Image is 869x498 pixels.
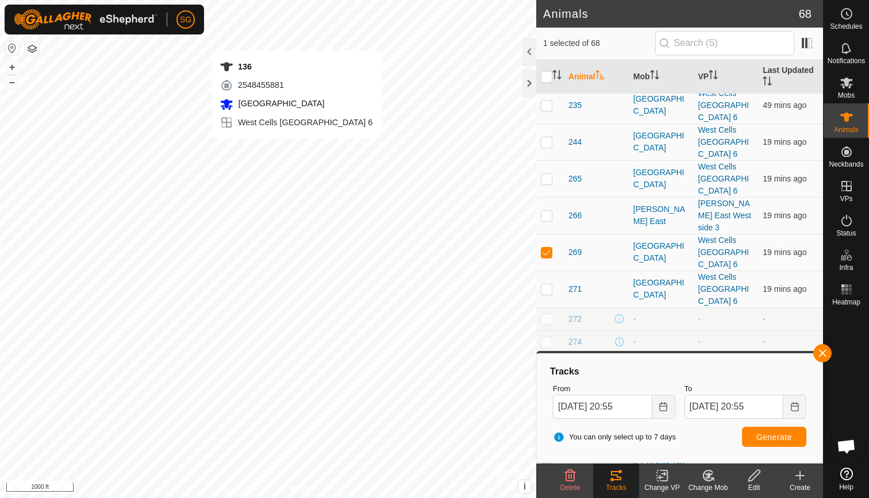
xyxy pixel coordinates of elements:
[639,482,685,493] div: Change VP
[763,101,806,110] span: 4 Oct 2025, 8:05 pm
[548,365,811,379] div: Tracks
[838,92,855,99] span: Mobs
[633,336,689,348] div: -
[834,126,859,133] span: Animals
[14,9,157,30] img: Gallagher Logo
[839,264,853,271] span: Infra
[763,284,806,294] span: 4 Oct 2025, 8:35 pm
[655,31,794,55] input: Search (S)
[698,88,749,122] a: West Cells [GEOGRAPHIC_DATA] 6
[652,395,675,419] button: Choose Date
[543,37,655,49] span: 1 selected of 68
[568,283,582,295] span: 271
[829,161,863,168] span: Neckbands
[593,482,639,493] div: Tracks
[518,480,531,493] button: i
[763,78,772,87] p-sorticon: Activate to sort
[5,41,19,55] button: Reset Map
[568,173,582,185] span: 265
[633,277,689,301] div: [GEOGRAPHIC_DATA]
[633,203,689,227] div: [PERSON_NAME] East
[568,210,582,222] span: 266
[698,314,701,323] app-display-virtual-paddock-transition: -
[543,7,799,21] h2: Animals
[828,57,865,64] span: Notifications
[763,248,806,257] span: 4 Oct 2025, 8:36 pm
[685,383,806,395] label: To
[731,482,777,493] div: Edit
[279,483,313,493] a: Contact Us
[840,195,852,202] span: VPs
[564,60,629,94] th: Animal
[763,211,806,220] span: 4 Oct 2025, 8:36 pm
[698,337,701,346] app-display-virtual-paddock-transition: -
[799,5,812,22] span: 68
[698,162,749,195] a: West Cells [GEOGRAPHIC_DATA] 6
[25,42,39,56] button: Map Layers
[553,431,676,443] span: You can only select up to 7 days
[698,199,751,232] a: [PERSON_NAME] East West side 3
[236,99,325,108] span: [GEOGRAPHIC_DATA]
[836,230,856,237] span: Status
[552,72,562,81] p-sorticon: Activate to sort
[698,125,749,159] a: West Cells [GEOGRAPHIC_DATA] 6
[568,246,582,258] span: 269
[560,484,580,492] span: Delete
[524,481,526,491] span: i
[180,14,191,26] span: SG
[832,299,860,306] span: Heatmap
[5,60,19,74] button: +
[568,136,582,148] span: 244
[698,236,749,269] a: West Cells [GEOGRAPHIC_DATA] 6
[763,464,806,473] span: 4 Oct 2025, 8:35 pm
[222,483,266,493] a: Privacy Policy
[694,60,759,94] th: VP
[777,482,823,493] div: Create
[5,75,19,89] button: –
[829,429,864,464] div: Open chat
[629,60,694,94] th: Mob
[220,78,372,92] div: 2548455881
[742,427,806,447] button: Generate
[595,72,605,81] p-sorticon: Activate to sort
[568,313,582,325] span: 272
[568,99,582,111] span: 235
[763,314,766,323] span: -
[633,240,689,264] div: [GEOGRAPHIC_DATA]
[824,463,869,495] a: Help
[650,72,659,81] p-sorticon: Activate to sort
[220,60,372,74] div: 136
[830,23,862,30] span: Schedules
[633,167,689,191] div: [GEOGRAPHIC_DATA]
[698,272,749,306] a: West Cells [GEOGRAPHIC_DATA] 6
[763,337,766,346] span: -
[553,383,675,395] label: From
[633,313,689,325] div: -
[220,115,372,129] div: West Cells [GEOGRAPHIC_DATA] 6
[685,482,731,493] div: Change Mob
[633,93,689,117] div: [GEOGRAPHIC_DATA]
[633,130,689,154] div: [GEOGRAPHIC_DATA]
[763,137,806,146] span: 4 Oct 2025, 8:35 pm
[568,336,582,348] span: 274
[763,174,806,183] span: 4 Oct 2025, 8:36 pm
[839,484,853,491] span: Help
[756,433,792,442] span: Generate
[709,72,718,81] p-sorticon: Activate to sort
[783,395,806,419] button: Choose Date
[758,60,823,94] th: Last Updated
